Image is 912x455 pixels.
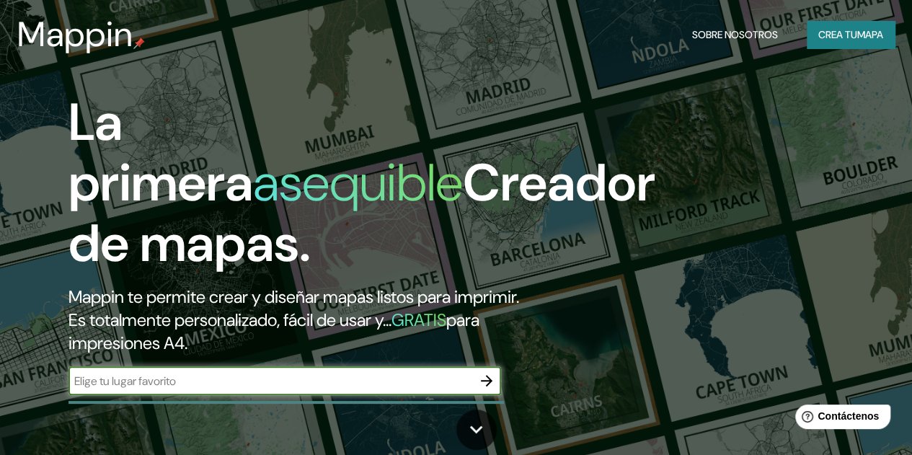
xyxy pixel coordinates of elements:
font: La primera [68,89,253,216]
font: Crea tu [818,28,857,41]
font: para impresiones A4. [68,309,479,354]
input: Elige tu lugar favorito [68,373,472,389]
font: GRATIS [391,309,446,331]
font: Sobre nosotros [692,28,778,41]
font: Mappin [17,12,133,57]
font: Mappin te permite crear y diseñar mapas listos para imprimir. [68,286,519,308]
font: asequible [253,149,463,216]
button: Sobre nosotros [686,21,784,48]
iframe: Lanzador de widgets de ayuda [784,399,896,439]
img: pin de mapeo [133,37,145,49]
font: Es totalmente personalizado, fácil de usar y... [68,309,391,331]
font: Creador de mapas. [68,149,655,277]
font: mapa [857,28,883,41]
button: Crea tumapa [807,21,895,48]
